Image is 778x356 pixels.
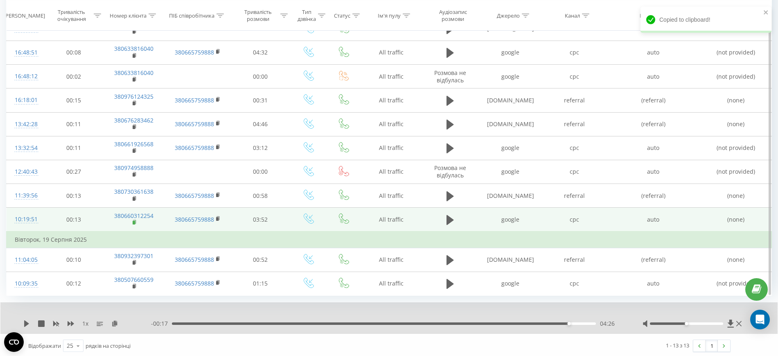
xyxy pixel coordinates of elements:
[361,41,422,64] td: All traffic
[114,116,153,124] a: 380676283462
[238,9,278,23] div: Тривалість розмови
[114,45,153,52] a: 380633816040
[28,342,61,349] span: Відображати
[114,93,153,100] a: 380976124325
[600,320,615,328] span: 04:26
[361,112,422,136] td: All traffic
[429,9,477,23] div: Аудіозапис розмови
[114,276,153,283] a: 380507660559
[231,160,290,184] td: 00:00
[478,136,542,160] td: google
[15,164,36,180] div: 12:40:43
[114,188,153,195] a: 380730361638
[361,65,422,88] td: All traffic
[361,136,422,160] td: All traffic
[15,140,36,156] div: 13:32:54
[175,96,214,104] a: 380665759888
[175,192,214,200] a: 380665759888
[542,160,606,184] td: cpc
[175,215,214,223] a: 380665759888
[542,112,606,136] td: referral
[7,231,772,248] td: Вівторок, 19 Серпня 2025
[434,164,466,179] span: Розмова не відбулась
[640,7,771,33] div: Copied to clipboard!
[478,112,542,136] td: [DOMAIN_NAME]
[361,88,422,112] td: All traffic
[169,12,214,19] div: ПІБ співробітника
[361,208,422,232] td: All traffic
[685,322,688,325] div: Accessibility label
[478,248,542,272] td: [DOMAIN_NAME]
[175,256,214,263] a: 380665759888
[606,112,701,136] td: (referral)
[606,272,701,295] td: auto
[82,320,88,328] span: 1 x
[606,41,701,64] td: auto
[231,272,290,295] td: 01:15
[478,272,542,295] td: google
[542,272,606,295] td: cpc
[361,160,422,184] td: All traffic
[361,248,422,272] td: All traffic
[478,65,542,88] td: google
[15,276,36,292] div: 10:09:35
[542,208,606,232] td: cpc
[44,41,103,64] td: 00:08
[52,9,92,23] div: Тривалість очікування
[44,88,103,112] td: 00:15
[4,12,45,19] div: [PERSON_NAME]
[114,212,153,220] a: 380660312254
[231,248,290,272] td: 00:52
[175,144,214,152] a: 380665759888
[701,88,771,112] td: (none)
[175,120,214,128] a: 380665759888
[361,272,422,295] td: All traffic
[15,116,36,132] div: 13:42:28
[44,208,103,232] td: 00:13
[478,208,542,232] td: google
[15,211,36,227] div: 10:19:51
[606,88,701,112] td: (referral)
[542,88,606,112] td: referral
[231,184,290,208] td: 00:58
[706,340,718,351] a: 1
[67,342,73,350] div: 25
[478,160,542,184] td: google
[763,9,769,17] button: close
[231,41,290,64] td: 04:32
[231,65,290,88] td: 00:00
[15,45,36,61] div: 16:48:51
[701,136,771,160] td: (not provided)
[568,322,571,325] div: Accessibility label
[542,65,606,88] td: cpc
[297,9,316,23] div: Тип дзвінка
[542,41,606,64] td: cpc
[334,12,350,19] div: Статус
[44,136,103,160] td: 00:11
[666,341,689,349] div: 1 - 13 з 13
[640,12,663,19] div: Кампанія
[44,160,103,184] td: 00:27
[15,92,36,108] div: 16:18:01
[44,184,103,208] td: 00:13
[44,272,103,295] td: 00:12
[4,332,24,352] button: Open CMP widget
[15,188,36,204] div: 11:39:56
[114,252,153,260] a: 380932397301
[701,208,771,232] td: (none)
[231,136,290,160] td: 03:12
[606,208,701,232] td: auto
[110,12,147,19] div: Номер клієнта
[542,184,606,208] td: referral
[15,68,36,84] div: 16:48:12
[701,184,771,208] td: (none)
[378,12,401,19] div: Ім'я пулу
[701,112,771,136] td: (none)
[231,88,290,112] td: 00:31
[497,12,520,19] div: Джерело
[606,160,701,184] td: auto
[114,140,153,148] a: 380661926568
[231,112,290,136] td: 04:46
[606,65,701,88] td: auto
[231,208,290,232] td: 03:52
